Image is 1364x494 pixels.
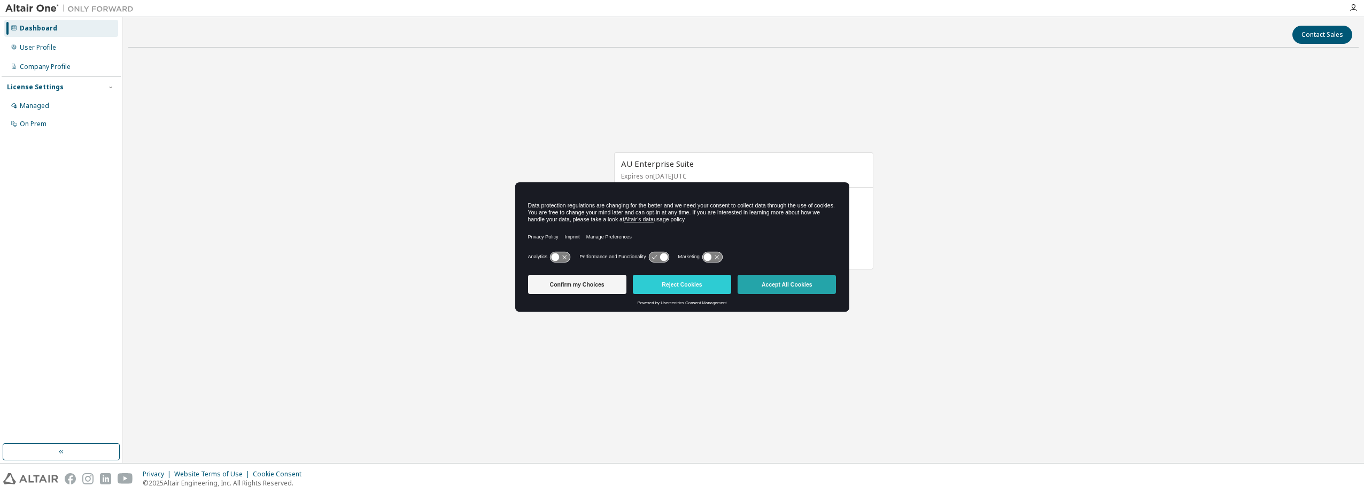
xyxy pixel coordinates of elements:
img: facebook.svg [65,473,76,484]
p: © 2025 Altair Engineering, Inc. All Rights Reserved. [143,478,308,488]
div: Privacy [143,470,174,478]
img: Altair One [5,3,139,14]
img: linkedin.svg [100,473,111,484]
div: Cookie Consent [253,470,308,478]
div: Company Profile [20,63,71,71]
div: Dashboard [20,24,57,33]
div: User Profile [20,43,56,52]
img: instagram.svg [82,473,94,484]
p: Expires on [DATE] UTC [621,172,864,181]
img: youtube.svg [118,473,133,484]
img: altair_logo.svg [3,473,58,484]
div: Website Terms of Use [174,470,253,478]
div: Managed [20,102,49,110]
div: License Settings [7,83,64,91]
span: AU Enterprise Suite [621,158,694,169]
button: Contact Sales [1292,26,1352,44]
div: On Prem [20,120,46,128]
